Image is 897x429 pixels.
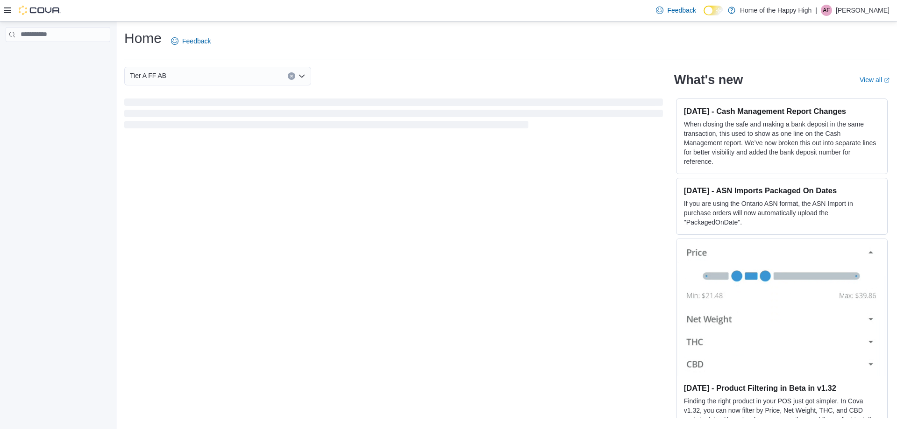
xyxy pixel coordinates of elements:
[821,5,832,16] div: Alisha Farrell
[815,5,817,16] p: |
[860,76,890,84] a: View allExternal link
[288,72,295,80] button: Clear input
[684,199,880,227] p: If you are using the Ontario ASN format, the ASN Import in purchase orders will now automatically...
[124,29,162,48] h1: Home
[836,5,890,16] p: [PERSON_NAME]
[19,6,61,15] img: Cova
[298,72,306,80] button: Open list of options
[684,186,880,195] h3: [DATE] - ASN Imports Packaged On Dates
[130,70,166,81] span: Tier A FF AB
[740,5,812,16] p: Home of the Happy High
[674,72,743,87] h2: What's new
[167,32,214,50] a: Feedback
[684,383,880,393] h3: [DATE] - Product Filtering in Beta in v1.32
[124,100,663,130] span: Loading
[652,1,699,20] a: Feedback
[884,77,890,83] svg: External link
[182,36,211,46] span: Feedback
[6,44,110,66] nav: Complex example
[684,106,880,116] h3: [DATE] - Cash Management Report Changes
[704,6,723,15] input: Dark Mode
[684,120,880,166] p: When closing the safe and making a bank deposit in the same transaction, this used to show as one...
[667,6,696,15] span: Feedback
[823,5,830,16] span: AF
